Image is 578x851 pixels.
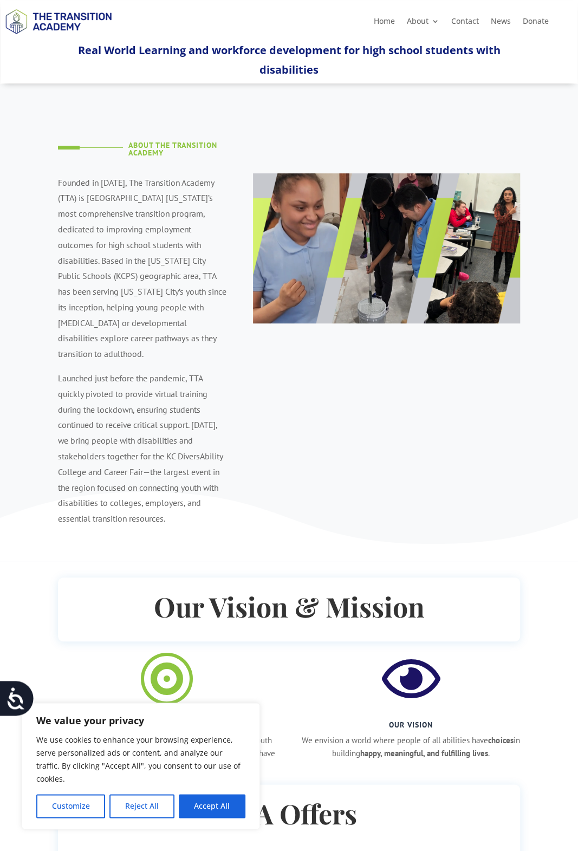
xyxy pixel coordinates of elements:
[451,17,479,29] a: Contact
[1,2,116,40] img: TTA Brand_TTA Primary Logo_Horizontal_Light BG
[389,720,433,730] span: Our Vision
[302,734,520,760] p: We envision a world where people of all abilities have in building .
[360,748,488,758] strong: happy, meaningful, and fulfilling lives
[36,733,245,785] p: We use cookies to enhance your browsing experience, serve personalized ads or content, and analyz...
[58,177,226,360] span: Founded in [DATE], The Transition Academy (TTA) is [GEOGRAPHIC_DATA] [US_STATE]’s most comprehens...
[382,653,440,705] span: 
[488,735,514,745] strong: choices
[141,653,193,705] span: 
[179,794,245,818] button: Accept All
[1,32,116,42] a: Logo-Noticias
[78,43,501,77] span: Real World Learning and workforce development for high school students with disabilities
[128,141,228,162] h4: About The Transition Academy
[36,714,245,727] p: We value your privacy
[374,17,395,29] a: Home
[491,17,511,29] a: News
[80,589,499,629] h2: Our Vision & Mission
[80,796,499,836] h2: TTA Offers
[58,373,223,524] span: Launched just before the pandemic, TTA quickly pivoted to provide virtual training during the loc...
[253,173,520,324] img: About Page Image
[407,17,439,29] a: About
[36,794,105,818] button: Customize
[109,794,174,818] button: Reject All
[523,17,549,29] a: Donate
